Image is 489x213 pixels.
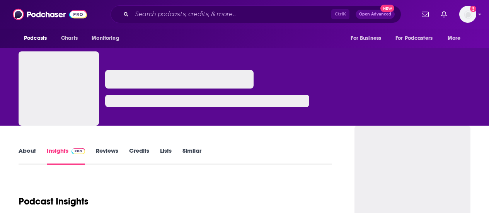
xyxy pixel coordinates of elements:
a: Show notifications dropdown [419,8,432,21]
a: Lists [160,147,172,165]
button: open menu [345,31,391,46]
a: Show notifications dropdown [438,8,450,21]
span: More [448,33,461,44]
span: Open Advanced [359,12,391,16]
a: Reviews [96,147,118,165]
a: InsightsPodchaser Pro [47,147,85,165]
a: Similar [182,147,201,165]
span: New [380,5,394,12]
span: For Podcasters [395,33,433,44]
span: Podcasts [24,33,47,44]
button: open menu [442,31,470,46]
button: open menu [19,31,57,46]
a: Credits [129,147,149,165]
button: Open AdvancedNew [356,10,395,19]
a: Charts [56,31,82,46]
img: User Profile [459,6,476,23]
span: For Business [351,33,381,44]
span: Logged in as tfnewsroom [459,6,476,23]
button: open menu [86,31,129,46]
span: Charts [61,33,78,44]
span: Monitoring [92,33,119,44]
img: Podchaser - Follow, Share and Rate Podcasts [13,7,87,22]
img: Podchaser Pro [72,148,85,154]
input: Search podcasts, credits, & more... [132,8,331,20]
h1: Podcast Insights [19,196,89,207]
span: Ctrl K [331,9,349,19]
a: About [19,147,36,165]
svg: Add a profile image [470,6,476,12]
button: Show profile menu [459,6,476,23]
button: open menu [390,31,444,46]
div: Search podcasts, credits, & more... [111,5,401,23]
